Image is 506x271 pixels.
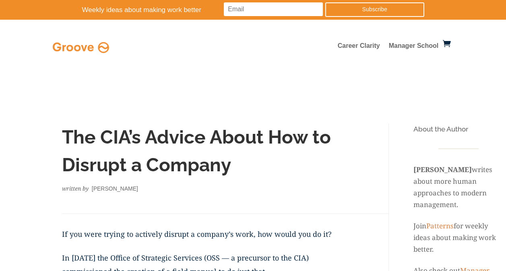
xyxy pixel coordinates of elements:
[92,185,138,192] span: [PERSON_NAME]
[62,185,89,192] em: written by
[426,221,454,230] a: Patterns
[51,40,111,55] img: Full Logo
[338,43,380,52] a: Career Clarity
[62,123,356,183] h1: The CIA’s Advice About How to Disrupt a Company
[413,125,468,133] span: About the Author
[413,221,496,254] span: for weekly ideas about making work better.
[362,6,387,12] span: Subscribe
[413,221,426,230] span: Join
[82,4,249,16] p: Weekly ideas about making work better
[62,227,356,250] p: If you were trying to actively disrupt a company’s work, how would you do it?
[224,2,323,16] input: Email
[389,43,439,52] a: Manager School
[413,165,472,174] strong: [PERSON_NAME]
[325,2,424,17] a: Subscribe
[413,152,504,220] p: writes about more human approaches to modern management.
